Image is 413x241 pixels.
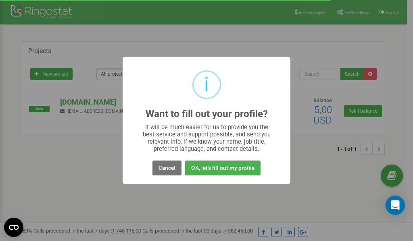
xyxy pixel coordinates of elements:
div: i [204,72,209,98]
div: It will be much easier for us to provide you the best service and support possible, and send you ... [139,124,275,152]
button: OK, let's fill out my profile [185,161,261,175]
button: Cancel [152,161,181,175]
button: Open CMP widget [4,218,23,237]
h2: Want to fill out your profile? [146,109,268,119]
div: Open Intercom Messenger [386,196,405,215]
